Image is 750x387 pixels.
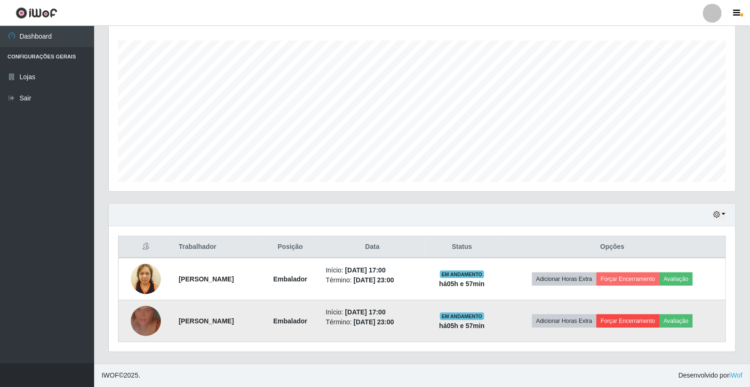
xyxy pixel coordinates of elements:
th: Data [320,236,424,258]
li: Término: [326,317,419,327]
img: CoreUI Logo [16,7,57,19]
img: 1698757420880.jpeg [131,259,161,299]
span: EM ANDAMENTO [440,271,485,278]
button: Avaliação [660,314,693,328]
li: Início: [326,265,419,275]
a: iWof [729,371,742,379]
span: Desenvolvido por [678,371,742,380]
button: Forçar Encerramento [597,272,660,286]
li: Término: [326,275,419,285]
time: [DATE] 17:00 [345,266,386,274]
span: © 2025 . [102,371,140,380]
strong: Embalador [273,317,307,325]
time: [DATE] 17:00 [345,308,386,316]
th: Opções [499,236,726,258]
button: Adicionar Horas Extra [532,314,597,328]
strong: [PERSON_NAME] [179,317,234,325]
th: Posição [261,236,320,258]
strong: há 05 h e 57 min [439,280,485,288]
strong: há 05 h e 57 min [439,322,485,329]
button: Forçar Encerramento [597,314,660,328]
button: Adicionar Horas Extra [532,272,597,286]
span: EM ANDAMENTO [440,313,485,320]
time: [DATE] 23:00 [353,318,394,326]
th: Trabalhador [173,236,261,258]
th: Status [425,236,499,258]
strong: [PERSON_NAME] [179,275,234,283]
img: 1750247138139.jpeg [131,294,161,348]
span: IWOF [102,371,119,379]
button: Avaliação [660,272,693,286]
strong: Embalador [273,275,307,283]
li: Início: [326,307,419,317]
time: [DATE] 23:00 [353,276,394,284]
